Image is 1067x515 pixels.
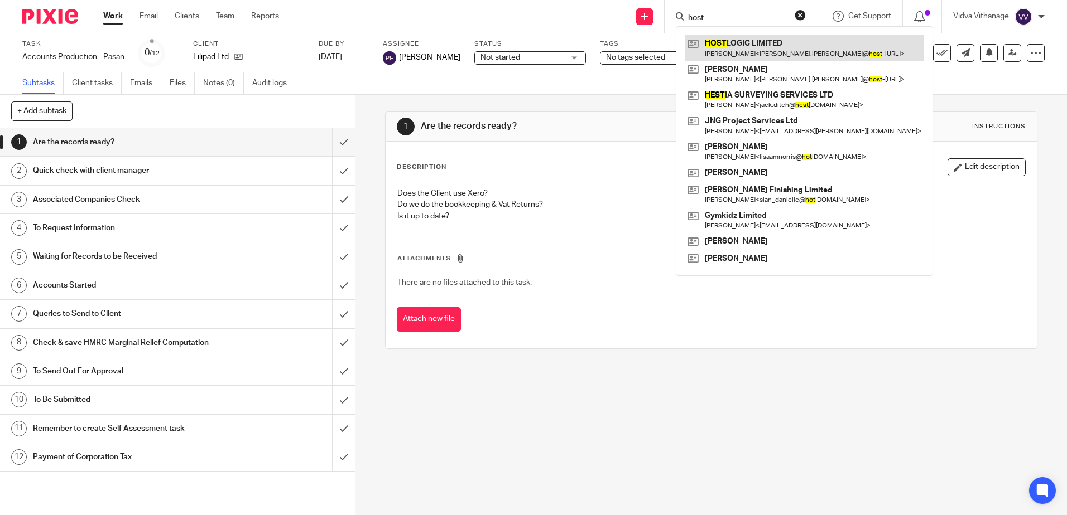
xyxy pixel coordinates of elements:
[11,220,27,236] div: 4
[33,220,225,236] h1: To Request Information
[397,163,446,172] p: Description
[948,158,1026,176] button: Edit description
[319,40,369,48] label: Due by
[397,255,451,261] span: Attachments
[953,11,1009,22] p: Vidva Vithanage
[130,72,161,94] a: Emails
[319,53,342,61] span: [DATE]
[480,54,520,61] span: Not started
[11,421,27,436] div: 11
[397,307,461,332] button: Attach new file
[22,40,124,48] label: Task
[170,72,195,94] a: Files
[33,277,225,294] h1: Accounts Started
[1015,8,1032,26] img: svg%3E
[11,278,27,293] div: 6
[795,9,806,21] button: Clear
[216,11,234,22] a: Team
[33,449,225,465] h1: Payment of Corporation Tax
[11,335,27,351] div: 8
[606,54,665,61] span: No tags selected
[11,134,27,150] div: 1
[11,449,27,465] div: 12
[251,11,279,22] a: Reports
[11,101,73,120] button: + Add subtask
[397,118,415,135] div: 1
[11,363,27,379] div: 9
[140,11,158,22] a: Email
[11,249,27,265] div: 5
[103,11,123,22] a: Work
[175,11,199,22] a: Clients
[193,51,229,62] p: Lilipad Ltd
[33,305,225,322] h1: Queries to Send to Client
[383,51,396,65] img: svg%3E
[397,279,532,286] span: There are no files attached to this task.
[11,163,27,179] div: 2
[474,40,586,48] label: Status
[848,12,891,20] span: Get Support
[203,72,244,94] a: Notes (0)
[11,306,27,322] div: 7
[33,334,225,351] h1: Check & save HMRC Marginal Relief Computation
[22,9,78,24] img: Pixie
[72,72,122,94] a: Client tasks
[22,51,124,62] div: Accounts Production - Pasan
[33,420,225,437] h1: Remember to create Self Assessment task
[33,391,225,408] h1: To Be Submitted
[33,363,225,380] h1: To Send Out For Approval
[145,46,160,59] div: 0
[397,211,1025,222] p: Is it up to date?
[972,122,1026,131] div: Instructions
[383,40,460,48] label: Assignee
[687,13,787,23] input: Search
[33,191,225,208] h1: Associated Companies Check
[11,192,27,207] div: 3
[22,72,64,94] a: Subtasks
[33,162,225,179] h1: Quick check with client manager
[252,72,295,94] a: Audit logs
[600,40,712,48] label: Tags
[33,134,225,150] h1: Are the records ready?
[397,188,1025,199] p: Does the Client use Xero?
[11,392,27,407] div: 10
[399,52,460,63] span: [PERSON_NAME]
[397,199,1025,210] p: Do we do the bookkeeping & Vat Returns?
[150,50,160,56] small: /12
[421,120,735,132] h1: Are the records ready?
[33,248,225,265] h1: Waiting for Records to be Received
[193,40,305,48] label: Client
